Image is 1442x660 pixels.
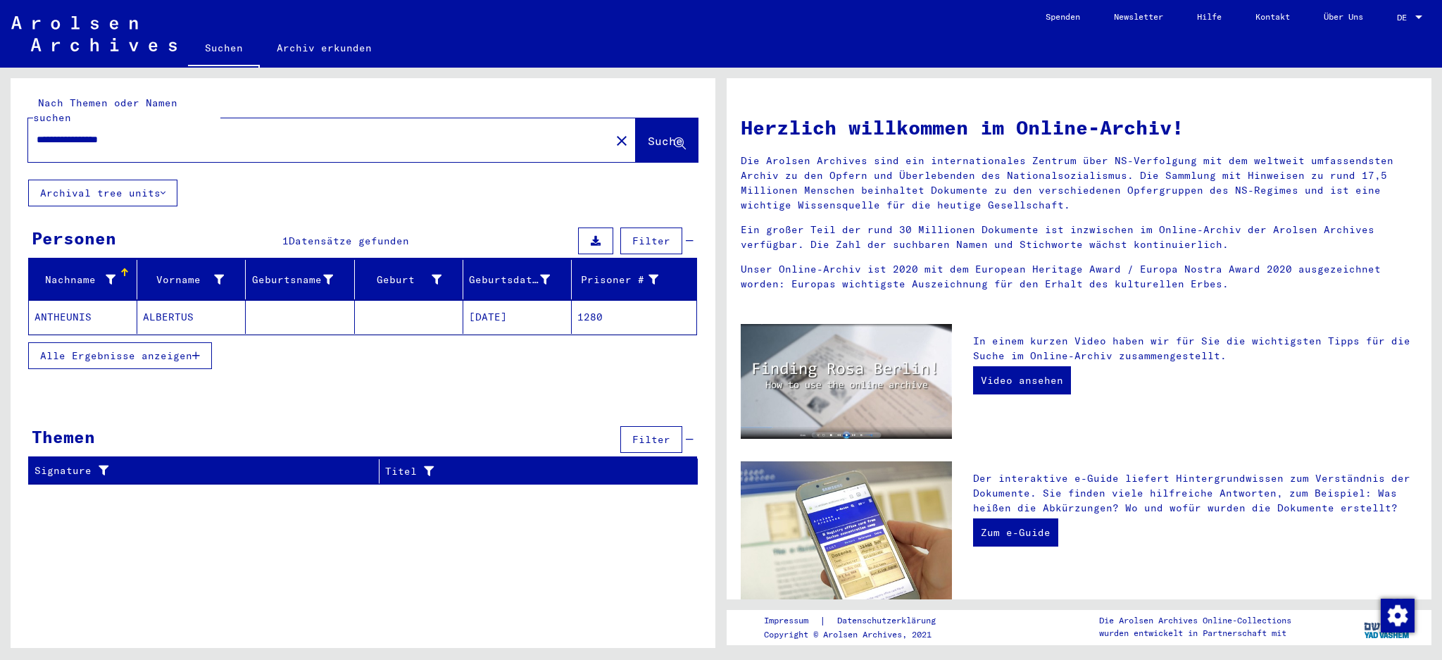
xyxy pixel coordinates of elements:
[137,260,246,299] mat-header-cell: Vorname
[188,31,260,68] a: Suchen
[35,273,115,287] div: Nachname
[764,614,820,628] a: Impressum
[289,235,409,247] span: Datensätze gefunden
[632,433,670,446] span: Filter
[385,460,680,482] div: Titel
[620,228,682,254] button: Filter
[469,273,550,287] div: Geburtsdatum
[282,235,289,247] span: 1
[143,273,224,287] div: Vorname
[360,268,463,291] div: Geburt‏
[741,154,1417,213] p: Die Arolsen Archives sind ein internationales Zentrum über NS-Verfolgung mit dem weltweit umfasse...
[385,464,663,479] div: Titel
[1397,13,1412,23] span: DE
[741,262,1417,292] p: Unser Online-Archiv ist 2020 mit dem European Heritage Award / Europa Nostra Award 2020 ausgezeic...
[620,426,682,453] button: Filter
[973,518,1058,547] a: Zum e-Guide
[1380,598,1414,632] div: Zustimmung ändern
[741,223,1417,252] p: Ein großer Teil der rund 30 Millionen Dokumente ist inzwischen im Online-Archiv der Arolsen Archi...
[260,31,389,65] a: Archiv erkunden
[33,96,177,124] mat-label: Nach Themen oder Namen suchen
[137,300,246,334] mat-cell: ALBERTUS
[1099,627,1291,640] p: wurden entwickelt in Partnerschaft mit
[764,628,953,641] p: Copyright © Arolsen Archives, 2021
[572,260,696,299] mat-header-cell: Prisoner #
[826,614,953,628] a: Datenschutzerklärung
[1361,609,1414,645] img: yv_logo.png
[973,366,1071,394] a: Video ansehen
[764,614,953,628] div: |
[355,260,463,299] mat-header-cell: Geburt‏
[246,260,354,299] mat-header-cell: Geburtsname
[32,225,116,251] div: Personen
[608,126,636,154] button: Clear
[741,461,952,603] img: eguide.jpg
[741,113,1417,142] h1: Herzlich willkommen im Online-Archiv!
[463,300,572,334] mat-cell: [DATE]
[632,235,670,247] span: Filter
[28,342,212,369] button: Alle Ergebnisse anzeigen
[577,268,679,291] div: Prisoner #
[29,300,137,334] mat-cell: ANTHEUNIS
[613,132,630,149] mat-icon: close
[648,134,683,148] span: Suche
[636,118,698,162] button: Suche
[1099,614,1291,627] p: Die Arolsen Archives Online-Collections
[572,300,696,334] mat-cell: 1280
[1381,599,1415,633] img: Zustimmung ändern
[11,16,177,51] img: Arolsen_neg.svg
[40,349,192,362] span: Alle Ergebnisse anzeigen
[28,180,177,206] button: Archival tree units
[251,273,332,287] div: Geburtsname
[577,273,658,287] div: Prisoner #
[35,463,361,478] div: Signature
[35,268,137,291] div: Nachname
[973,334,1417,363] p: In einem kurzen Video haben wir für Sie die wichtigsten Tipps für die Suche im Online-Archiv zusa...
[469,268,571,291] div: Geburtsdatum
[143,268,245,291] div: Vorname
[360,273,441,287] div: Geburt‏
[32,424,95,449] div: Themen
[463,260,572,299] mat-header-cell: Geburtsdatum
[29,260,137,299] mat-header-cell: Nachname
[35,460,379,482] div: Signature
[251,268,353,291] div: Geburtsname
[741,324,952,439] img: video.jpg
[973,471,1417,516] p: Der interaktive e-Guide liefert Hintergrundwissen zum Verständnis der Dokumente. Sie finden viele...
